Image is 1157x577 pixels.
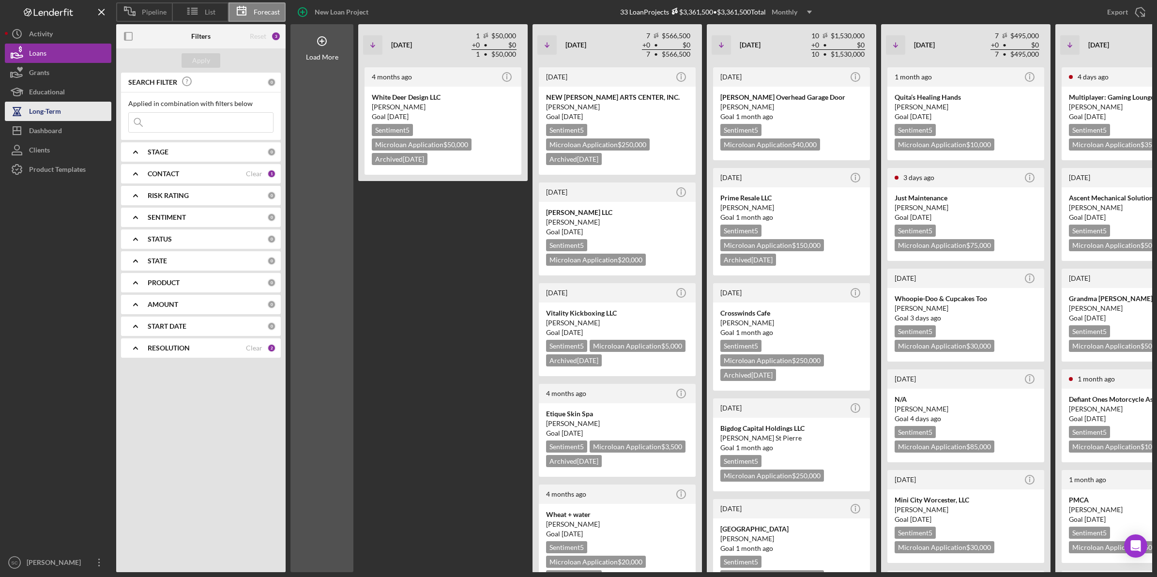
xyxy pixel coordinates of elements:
[546,419,688,428] div: [PERSON_NAME]
[363,66,523,176] a: 4 months agoWhite Deer Design LLC[PERSON_NAME]Goal [DATE]Sentiment5Microloan Application$50,000Ar...
[546,354,602,366] div: Archived [DATE]
[895,73,932,81] time: 2025-07-14 20:42
[886,469,1046,564] a: [DATE]Mini City Worcester, LLC[PERSON_NAME]Goal [DATE]Sentiment5Microloan Application$30,000
[372,138,472,151] div: Microloan Application $50,000
[720,73,742,81] time: 2025-06-18 09:29
[1069,426,1110,438] div: Sentiment 5
[895,404,1037,414] div: [PERSON_NAME]
[537,181,697,277] a: [DATE][PERSON_NAME] LLC[PERSON_NAME]Goal [DATE]Sentiment5Microloan Application$20,000
[895,515,931,523] span: Goal
[720,455,761,467] div: Sentiment 5
[653,42,659,48] span: •
[372,102,514,112] div: [PERSON_NAME]
[562,112,583,121] time: 06/30/2025
[372,112,409,121] span: Goal
[720,443,773,452] span: Goal
[148,213,186,221] b: SENTIMENT
[546,228,583,236] span: Goal
[1078,73,1109,81] time: 2025-08-22 14:25
[267,169,276,178] div: 1
[148,192,189,199] b: RISK RATING
[128,100,274,107] div: Applied in combination with filters below
[29,121,62,143] div: Dashboard
[29,63,49,85] div: Grants
[736,443,773,452] time: 07/13/2025
[267,78,276,87] div: 0
[895,203,1037,213] div: [PERSON_NAME]
[1069,173,1090,182] time: 2025-08-13 18:54
[372,92,514,102] div: White Deer Design LLC
[1069,527,1110,539] div: Sentiment 5
[546,92,688,102] div: NEW [PERSON_NAME] ARTS CENTER, INC.
[372,73,412,81] time: 2025-04-15 00:47
[720,213,773,221] span: Goal
[546,73,567,81] time: 2025-05-16 18:56
[29,102,61,123] div: Long-Term
[391,41,412,49] b: [DATE]
[895,304,1037,313] div: [PERSON_NAME]
[1069,475,1106,484] time: 2025-07-19 12:33
[1002,42,1007,48] span: •
[895,414,941,423] span: Goal
[267,148,276,156] div: 0
[822,51,828,58] span: •
[895,102,1037,112] div: [PERSON_NAME]
[895,294,1037,304] div: Whoopie-Doo & Cupcakes Too
[148,301,178,308] b: AMOUNT
[736,213,773,221] time: 07/18/2025
[1097,2,1152,22] button: Export
[5,63,111,82] button: Grants
[5,121,111,140] button: Dashboard
[546,239,587,251] div: Sentiment 5
[811,50,820,59] td: 10
[562,530,583,538] time: 06/13/2025
[886,66,1046,162] a: 1 month agoQuita’s Healing Hands[PERSON_NAME]Goal [DATE]Sentiment5Microloan Application$10,000
[290,2,378,22] button: New Loan Project
[5,140,111,160] a: Clients
[1084,414,1106,423] time: 09/07/2025
[546,409,688,419] div: Etique Skin Spa
[5,24,111,44] button: Activity
[830,31,865,41] td: $1,530,000
[546,429,583,437] span: Goal
[720,340,761,352] div: Sentiment 5
[903,173,934,182] time: 2025-08-23 21:02
[546,102,688,112] div: [PERSON_NAME]
[895,239,994,251] div: Microloan Application $75,000
[772,5,797,19] div: Monthly
[546,556,646,568] div: Microloan Application $20,000
[372,124,413,136] div: Sentiment 5
[182,53,220,68] button: Apply
[5,102,111,121] button: Long-Term
[562,328,583,336] time: 06/28/2025
[483,51,488,58] span: •
[491,41,517,50] td: $0
[590,340,685,352] div: Microloan Application $5,000
[990,41,999,50] td: + 0
[886,167,1046,262] a: 3 days agoJust Maintenance[PERSON_NAME]Goal [DATE]Sentiment5Microloan Application$75,000
[472,31,480,41] td: 1
[537,382,697,478] a: 4 months agoEtique Skin Spa[PERSON_NAME]Goal [DATE]Sentiment5Microloan Application$3,500Archived[...
[720,424,863,433] div: Bigdog Capital Holdings LLC
[720,544,773,552] span: Goal
[1084,213,1106,221] time: 09/22/2025
[546,510,688,519] div: Wheat + water
[546,340,587,352] div: Sentiment 5
[720,92,863,102] div: [PERSON_NAME] Overhead Garage Door
[720,254,776,266] div: Archived [DATE]
[736,328,773,336] time: 07/14/2025
[387,112,409,121] time: 05/30/2025
[990,50,999,59] td: 7
[720,102,863,112] div: [PERSON_NAME]
[546,208,688,217] div: [PERSON_NAME] LLC
[653,51,659,58] span: •
[546,217,688,227] div: [PERSON_NAME]
[29,160,86,182] div: Product Templates
[546,112,583,121] span: Goal
[736,544,773,552] time: 07/13/2025
[1069,515,1106,523] span: Goal
[546,138,650,151] div: Microloan Application $250,000
[148,279,180,287] b: PRODUCT
[712,167,871,277] a: [DATE]Prime Resale LLC[PERSON_NAME]Goal 1 month agoSentiment5Microloan Application$150,000Archive...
